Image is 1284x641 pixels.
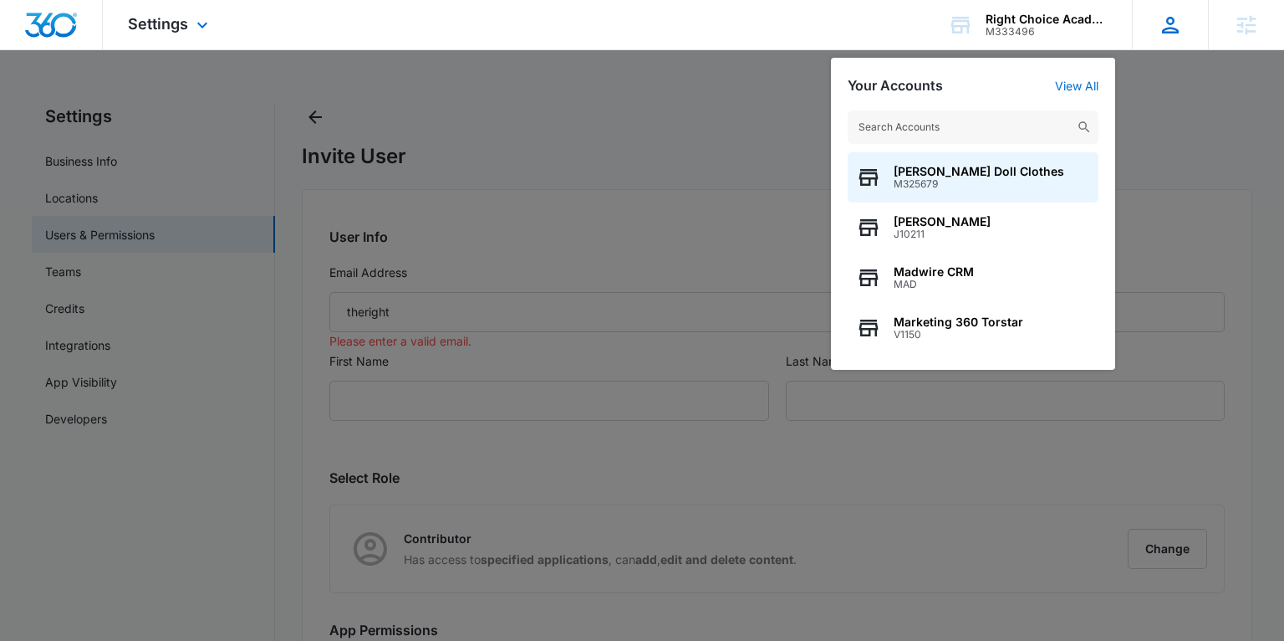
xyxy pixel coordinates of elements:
button: Madwire CRMMAD [848,253,1098,303]
img: logo_orange.svg [27,27,40,40]
span: MAD [894,279,974,290]
button: [PERSON_NAME] Doll ClothesM325679 [848,152,1098,203]
div: account id [986,26,1108,38]
div: v 4.0.25 [47,27,82,40]
button: [PERSON_NAME]J10211 [848,203,1098,253]
div: Domain Overview [64,99,150,110]
span: [PERSON_NAME] [894,215,991,228]
h2: Your Accounts [848,78,943,94]
span: Madwire CRM [894,265,974,279]
div: Domain: [DOMAIN_NAME] [43,44,184,57]
span: [PERSON_NAME] Doll Clothes [894,165,1064,178]
span: V1150 [894,329,1023,341]
button: Marketing 360 TorstarV1150 [848,303,1098,353]
input: Search Accounts [848,110,1098,144]
img: tab_domain_overview_orange.svg [45,97,59,110]
img: website_grey.svg [27,44,40,57]
a: View All [1055,79,1098,93]
span: J10211 [894,228,991,240]
div: account name [986,13,1108,26]
div: Keywords by Traffic [185,99,282,110]
span: Settings [128,15,188,33]
span: M325679 [894,178,1064,190]
span: Marketing 360 Torstar [894,315,1023,329]
img: tab_keywords_by_traffic_grey.svg [166,97,180,110]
